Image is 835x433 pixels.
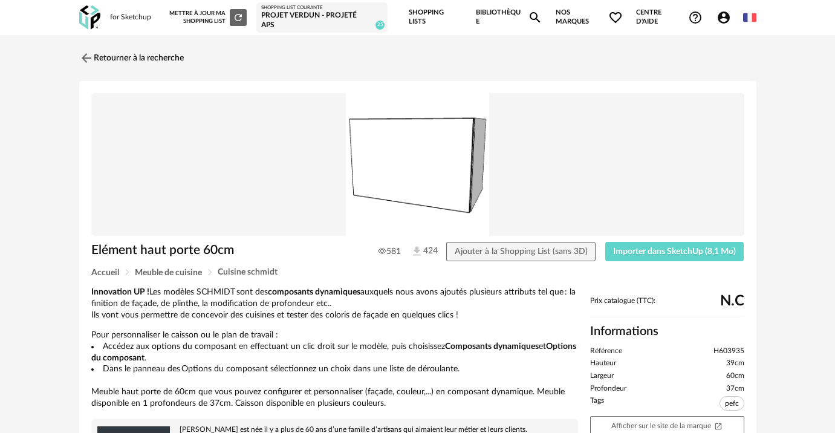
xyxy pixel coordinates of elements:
button: Importer dans SketchUp (8,1 Mo) [605,242,744,261]
span: Account Circle icon [716,10,731,25]
b: Innovation UP ! [91,288,149,296]
span: pefc [720,396,744,411]
span: Tags [590,396,604,413]
span: 60cm [726,371,744,381]
span: N.C [720,297,744,305]
span: 424 [411,245,426,258]
span: Heart Outline icon [608,10,623,25]
span: Largeur [590,371,614,381]
div: Mettre à jour ma Shopping List [169,9,247,26]
span: Magnify icon [528,10,542,25]
h2: Informations [590,324,744,339]
img: fr [743,11,756,24]
a: Shopping List courante Projet Verdun - Projeté APS 25 [261,5,383,30]
span: Hauteur [590,359,616,368]
b: composants dynamiques [268,288,360,296]
button: Ajouter à la Shopping List (sans 3D) [446,242,596,261]
div: Breadcrumb [91,268,744,277]
li: Accédez aux options du composant en effectuant un clic droit sur le modèle, puis choisissez et . [91,341,578,364]
span: Accueil [91,269,119,277]
span: 581 [378,246,401,257]
p: Les modèles SCHMIDT sont des auxquels nous avons ajoutés plusieurs attributs tel que : la finitio... [91,287,578,321]
div: for Sketchup [110,13,151,22]
div: Prix catalogue (TTC): [590,296,744,316]
div: Pour personnaliser le caisson ou le plan de travail : Meuble haut porte de 60cm que vous pouvez c... [91,287,578,409]
img: Téléchargements [411,245,423,258]
li: Dans le panneau des Options du composant sélectionnez un choix dans une liste de déroulante. [91,363,578,375]
span: 37cm [726,384,744,394]
a: Retourner à la recherche [79,45,184,71]
span: Account Circle icon [716,10,736,25]
span: Ajouter à la Shopping List (sans 3D) [455,247,588,256]
span: Meuble de cuisine [135,269,202,277]
span: Refresh icon [233,14,244,20]
img: svg+xml;base64,PHN2ZyB3aWR0aD0iMjQiIGhlaWdodD0iMjQiIHZpZXdCb3g9IjAgMCAyNCAyNCIgZmlsbD0ibm9uZSIgeG... [79,51,94,65]
span: Open In New icon [714,422,723,429]
div: Projet Verdun - Projeté APS [261,11,383,30]
span: H603935 [713,347,744,356]
b: Composants dynamiques [445,342,539,351]
img: Product pack shot [91,93,744,236]
span: Référence [590,347,622,356]
span: 39cm [726,359,744,368]
img: OXP [79,5,100,30]
span: Cuisine schmidt [218,268,278,276]
span: Profondeur [590,384,626,394]
span: Help Circle Outline icon [688,10,703,25]
b: Options du composant [91,342,576,362]
h1: Elément haut porte 60cm [91,242,356,258]
span: Importer dans SketchUp (8,1 Mo) [613,247,736,256]
div: Shopping List courante [261,5,383,11]
span: 25 [375,21,385,30]
span: Centre d'aideHelp Circle Outline icon [636,8,703,26]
